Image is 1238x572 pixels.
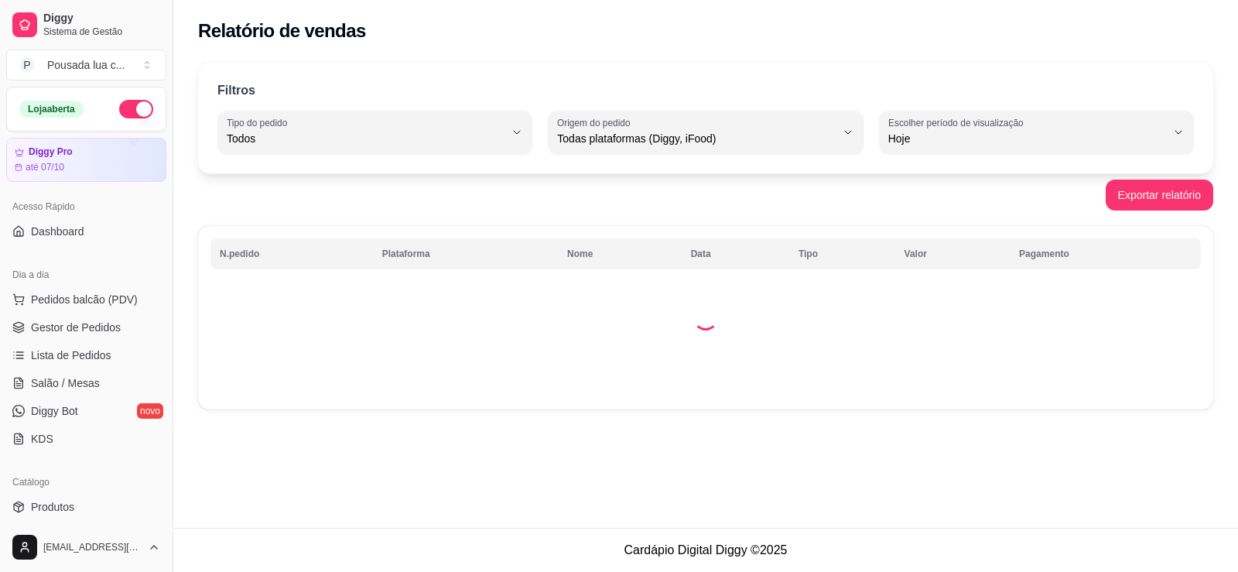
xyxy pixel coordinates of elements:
[29,146,73,158] article: Diggy Pro
[6,495,166,519] a: Produtos
[548,111,863,154] button: Origem do pedidoTodas plataformas (Diggy, iFood)
[217,111,532,154] button: Tipo do pedidoTodos
[43,541,142,553] span: [EMAIL_ADDRESS][DOMAIN_NAME]
[31,224,84,239] span: Dashboard
[888,116,1028,129] label: Escolher período de visualização
[6,529,166,566] button: [EMAIL_ADDRESS][DOMAIN_NAME]
[6,287,166,312] button: Pedidos balcão (PDV)
[557,131,835,146] span: Todas plataformas (Diggy, iFood)
[31,403,78,419] span: Diggy Bot
[31,499,74,515] span: Produtos
[198,19,366,43] h2: Relatório de vendas
[6,426,166,451] a: KDS
[6,371,166,396] a: Salão / Mesas
[227,131,504,146] span: Todos
[6,399,166,423] a: Diggy Botnovo
[173,528,1238,572] footer: Cardápio Digital Diggy © 2025
[888,131,1166,146] span: Hoje
[31,320,121,335] span: Gestor de Pedidos
[6,343,166,368] a: Lista de Pedidos
[6,315,166,340] a: Gestor de Pedidos
[31,348,111,363] span: Lista de Pedidos
[1106,180,1213,211] button: Exportar relatório
[31,292,138,307] span: Pedidos balcão (PDV)
[6,219,166,244] a: Dashboard
[119,100,153,118] button: Alterar Status
[557,116,635,129] label: Origem do pedido
[6,262,166,287] div: Dia a dia
[6,6,166,43] a: DiggySistema de Gestão
[693,306,718,331] div: Loading
[6,470,166,495] div: Catálogo
[879,111,1194,154] button: Escolher período de visualizaçãoHoje
[19,57,35,73] span: P
[43,26,160,38] span: Sistema de Gestão
[227,116,292,129] label: Tipo do pedido
[6,194,166,219] div: Acesso Rápido
[26,161,64,173] article: até 07/10
[6,138,166,182] a: Diggy Proaté 07/10
[47,57,125,73] div: Pousada lua c ...
[43,12,160,26] span: Diggy
[31,375,100,391] span: Salão / Mesas
[217,81,255,100] p: Filtros
[6,50,166,80] button: Select a team
[31,431,53,447] span: KDS
[19,101,84,118] div: Loja aberta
